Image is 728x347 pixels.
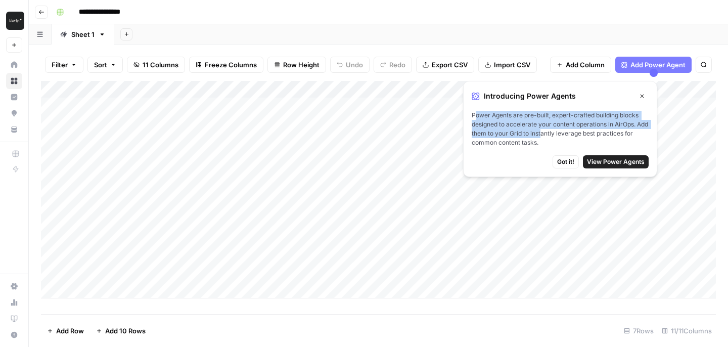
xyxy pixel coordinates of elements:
a: Usage [6,294,22,311]
a: Your Data [6,121,22,138]
a: Settings [6,278,22,294]
span: View Power Agents [587,157,645,166]
span: Row Height [283,60,320,70]
span: Undo [346,60,363,70]
a: Learning Hub [6,311,22,327]
button: Redo [374,57,412,73]
div: 7 Rows [620,323,658,339]
span: Export CSV [432,60,468,70]
div: 11/11 Columns [658,323,716,339]
a: Browse [6,73,22,89]
button: 11 Columns [127,57,185,73]
button: Export CSV [416,57,474,73]
span: Freeze Columns [205,60,257,70]
button: Add Power Agent [615,57,692,73]
div: Introducing Power Agents [472,90,649,103]
a: Home [6,57,22,73]
button: Row Height [267,57,326,73]
button: Workspace: Klaviyo [6,8,22,33]
span: Redo [389,60,405,70]
button: Import CSV [478,57,537,73]
span: Add 10 Rows [105,326,146,336]
a: Insights [6,89,22,105]
button: Add Column [550,57,611,73]
button: Undo [330,57,370,73]
span: Got it! [557,157,574,166]
button: Add Row [41,323,90,339]
button: Add 10 Rows [90,323,152,339]
button: Sort [87,57,123,73]
span: Filter [52,60,68,70]
a: Opportunities [6,105,22,121]
span: 11 Columns [143,60,178,70]
a: Sheet 1 [52,24,114,45]
button: View Power Agents [583,155,649,168]
span: Add Column [566,60,605,70]
button: Help + Support [6,327,22,343]
span: Sort [94,60,107,70]
div: Sheet 1 [71,29,95,39]
span: Add Power Agent [630,60,686,70]
span: Import CSV [494,60,530,70]
img: Klaviyo Logo [6,12,24,30]
button: Filter [45,57,83,73]
button: Freeze Columns [189,57,263,73]
button: Got it! [553,155,579,168]
span: Power Agents are pre-built, expert-crafted building blocks designed to accelerate your content op... [472,111,649,147]
span: Add Row [56,326,84,336]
